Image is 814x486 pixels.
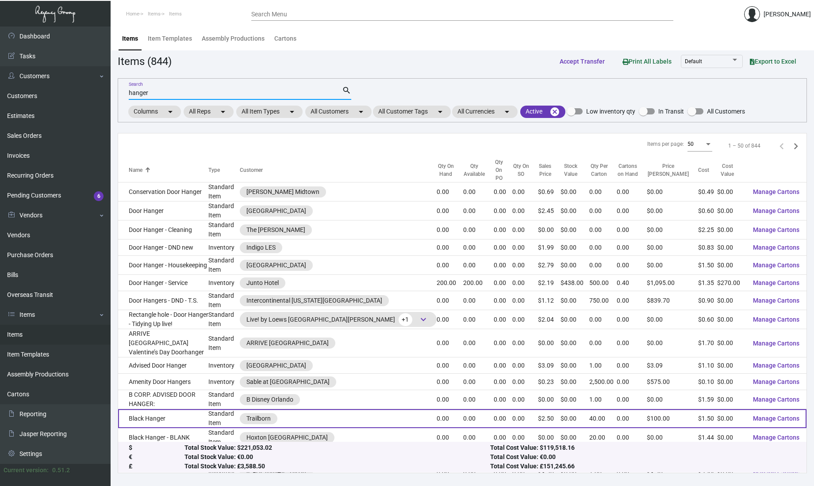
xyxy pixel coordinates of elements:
[118,291,208,310] td: Door Hangers - DND - T.S.
[184,453,490,462] div: Total Stock Value: €0.00
[538,239,561,256] td: $1.99
[538,329,561,357] td: $0.00
[589,201,617,220] td: 0.00
[512,256,538,275] td: 0.00
[246,206,306,216] div: [GEOGRAPHIC_DATA]
[463,357,494,374] td: 0.00
[184,106,234,118] mat-chip: All Reps
[560,58,605,65] span: Accept Transfer
[494,390,512,409] td: 0.00
[589,374,617,390] td: 2,500.00
[753,297,799,304] span: Manage Cartons
[589,428,617,447] td: 20.00
[538,374,561,390] td: $0.23
[437,256,463,275] td: 0.00
[463,390,494,409] td: 0.00
[617,239,647,256] td: 0.00
[437,390,463,409] td: 0.00
[698,201,717,220] td: $0.60
[208,357,239,374] td: Inventory
[494,329,512,357] td: 0.00
[246,187,319,197] div: [PERSON_NAME] Midtown
[208,374,239,390] td: Inventory
[128,106,181,118] mat-chip: Columns
[589,329,617,357] td: 0.00
[494,239,512,256] td: 0.00
[236,106,303,118] mat-chip: All Item Types
[561,291,590,310] td: $0.00
[561,357,590,374] td: $0.00
[512,239,538,256] td: 0.00
[617,310,647,329] td: 0.00
[617,201,647,220] td: 0.00
[118,220,208,239] td: Door Hanger - Cleaning
[208,182,239,201] td: Standard Item
[717,239,746,256] td: $0.00
[647,310,698,329] td: $0.00
[746,222,806,238] button: Manage Cartons
[622,58,672,65] span: Print All Labels
[356,106,366,117] mat-icon: arrow_drop_down
[246,395,293,404] div: B Disney Orlando
[561,310,590,329] td: $0.00
[494,409,512,428] td: 0.00
[246,261,306,270] div: [GEOGRAPHIC_DATA]
[647,357,698,374] td: $3.09
[118,409,208,428] td: Black Hanger
[789,139,803,153] button: Next page
[617,357,647,374] td: 0.00
[746,203,806,219] button: Manage Cartons
[698,409,717,428] td: $1.50
[129,444,184,453] div: $
[512,220,538,239] td: 0.00
[717,390,746,409] td: $0.00
[647,390,698,409] td: $0.00
[538,357,561,374] td: $3.09
[463,201,494,220] td: 0.00
[208,275,239,291] td: Inventory
[463,428,494,447] td: 0.00
[512,275,538,291] td: 0.00
[698,275,717,291] td: $1.35
[437,239,463,256] td: 0.00
[617,390,647,409] td: 0.00
[647,374,698,390] td: $575.00
[494,428,512,447] td: 0.00
[561,162,582,178] div: Stock Value
[589,162,609,178] div: Qty Per Carton
[746,374,806,390] button: Manage Cartons
[746,335,806,351] button: Manage Cartons
[246,414,271,423] div: Trailborn
[246,278,279,288] div: Junto Hotel
[538,201,561,220] td: $2.45
[538,428,561,447] td: $0.00
[775,139,789,153] button: Previous page
[561,275,590,291] td: $438.00
[647,182,698,201] td: $0.00
[463,182,494,201] td: 0.00
[399,313,412,326] span: +1
[561,428,590,447] td: $0.00
[744,6,760,22] img: admin@bootstrapmaster.com
[118,310,208,329] td: Rectangle hole - Door Hanger - Tidying Up live!
[753,378,799,385] span: Manage Cartons
[305,106,372,118] mat-chip: All Customers
[617,374,647,390] td: 0.00
[617,182,647,201] td: 0.00
[435,106,445,117] mat-icon: arrow_drop_down
[463,256,494,275] td: 0.00
[658,106,684,117] span: In Transit
[246,296,382,305] div: Intercontinental [US_STATE][GEOGRAPHIC_DATA]
[437,310,463,329] td: 0.00
[208,256,239,275] td: Standard Item
[717,220,746,239] td: $0.00
[647,162,690,178] div: Price [PERSON_NAME]
[463,409,494,428] td: 0.00
[342,85,351,96] mat-icon: search
[494,158,512,182] div: Qty On PO
[685,58,702,65] span: Default
[118,275,208,291] td: Door Hanger - Service
[512,329,538,357] td: 0.00
[561,182,590,201] td: $0.00
[617,220,647,239] td: 0.00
